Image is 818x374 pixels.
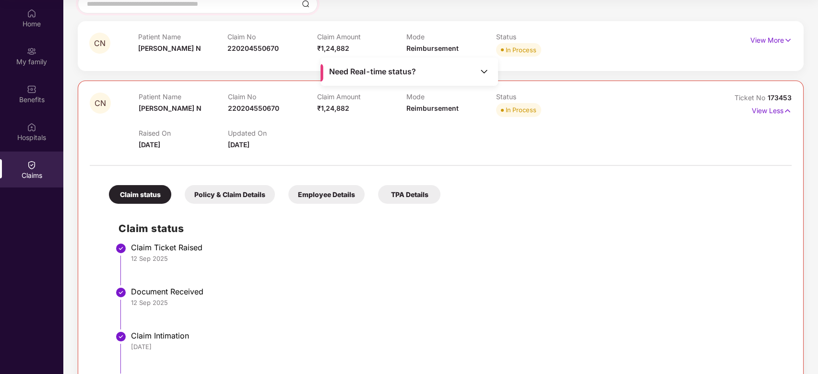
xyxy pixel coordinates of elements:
span: [PERSON_NAME] N [139,104,202,112]
span: Need Real-time status? [329,67,416,77]
p: Patient Name [138,33,228,41]
img: svg+xml;base64,PHN2ZyBpZD0iQmVuZWZpdHMiIHhtbG5zPSJodHRwOi8vd3d3LnczLm9yZy8yMDAwL3N2ZyIgd2lkdGg9Ij... [27,84,36,94]
img: svg+xml;base64,PHN2ZyB4bWxucz0iaHR0cDovL3d3dy53My5vcmcvMjAwMC9zdmciIHdpZHRoPSIxNyIgaGVpZ2h0PSIxNy... [784,35,792,46]
p: Claim Amount [317,93,406,101]
div: Document Received [131,287,782,296]
span: [DATE] [228,140,249,149]
div: In Process [506,105,536,115]
span: 173453 [768,93,792,102]
span: CN [95,99,106,107]
img: svg+xml;base64,PHN2ZyBpZD0iSG9zcGl0YWxzIiB4bWxucz0iaHR0cDovL3d3dy53My5vcmcvMjAwMC9zdmciIHdpZHRoPS... [27,122,36,132]
div: [DATE] [131,342,782,351]
img: svg+xml;base64,PHN2ZyBpZD0iSG9tZSIgeG1sbnM9Imh0dHA6Ly93d3cudzMub3JnLzIwMDAvc3ZnIiB3aWR0aD0iMjAiIG... [27,9,36,18]
p: Patient Name [139,93,228,101]
img: Toggle Icon [479,67,489,76]
p: Status [496,93,585,101]
p: Status [496,33,586,41]
div: In Process [506,45,536,55]
span: Reimbursement [406,104,459,112]
h2: Claim status [119,221,782,236]
span: Reimbursement [406,44,459,52]
img: svg+xml;base64,PHN2ZyBpZD0iU3RlcC1Eb25lLTMyeDMyIiB4bWxucz0iaHR0cDovL3d3dy53My5vcmcvMjAwMC9zdmciIH... [115,287,127,298]
span: ₹1,24,882 [317,44,349,52]
img: svg+xml;base64,PHN2ZyBpZD0iQ2xhaW0iIHhtbG5zPSJodHRwOi8vd3d3LnczLm9yZy8yMDAwL3N2ZyIgd2lkdGg9IjIwIi... [27,160,36,170]
img: svg+xml;base64,PHN2ZyB4bWxucz0iaHR0cDovL3d3dy53My5vcmcvMjAwMC9zdmciIHdpZHRoPSIxNyIgaGVpZ2h0PSIxNy... [783,105,792,116]
span: [PERSON_NAME] N [138,44,201,52]
p: Claim Amount [317,33,407,41]
img: svg+xml;base64,PHN2ZyBpZD0iU3RlcC1Eb25lLTMyeDMyIiB4bWxucz0iaHR0cDovL3d3dy53My5vcmcvMjAwMC9zdmciIH... [115,331,127,342]
p: Raised On [139,129,228,137]
p: Mode [406,93,496,101]
div: TPA Details [378,185,440,204]
img: svg+xml;base64,PHN2ZyB3aWR0aD0iMjAiIGhlaWdodD0iMjAiIHZpZXdCb3g9IjAgMCAyMCAyMCIgZmlsbD0ibm9uZSIgeG... [27,47,36,56]
p: View More [750,33,792,46]
span: CN [94,39,106,47]
span: ₹1,24,882 [317,104,349,112]
p: Updated On [228,129,317,137]
div: 12 Sep 2025 [131,254,782,263]
p: Claim No [227,33,317,41]
span: 220204550670 [228,104,279,112]
div: Claim Intimation [131,331,782,340]
div: Claim Ticket Raised [131,243,782,252]
p: View Less [752,103,792,116]
p: Claim No [228,93,317,101]
div: Claim status [109,185,171,204]
div: Employee Details [288,185,365,204]
img: svg+xml;base64,PHN2ZyBpZD0iU3RlcC1Eb25lLTMyeDMyIiB4bWxucz0iaHR0cDovL3d3dy53My5vcmcvMjAwMC9zdmciIH... [115,243,127,254]
span: Ticket No [735,93,768,102]
span: [DATE] [139,140,160,149]
p: Mode [406,33,496,41]
div: 12 Sep 2025 [131,298,782,307]
span: 220204550670 [227,44,279,52]
div: Policy & Claim Details [185,185,275,204]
